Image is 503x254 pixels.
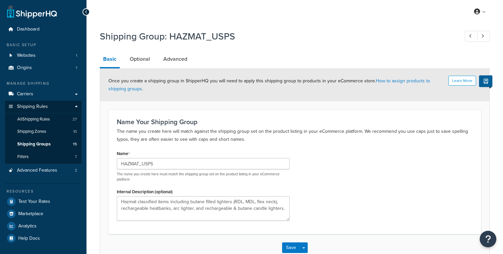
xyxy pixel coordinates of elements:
[117,196,290,221] textarea: Hazmat classified items including butane filled lighters (RDL, MDL, flex neck), rechargeable heat...
[76,65,77,71] span: 1
[17,154,29,160] span: Filters
[5,189,82,194] div: Resources
[5,101,82,164] li: Shipping Rules
[5,42,82,48] div: Basic Setup
[5,49,82,62] li: Websites
[160,51,191,67] a: Advanced
[5,113,82,126] a: AllShipping Rules27
[5,220,82,232] a: Analytics
[17,129,46,134] span: Shipping Zones
[117,127,473,143] p: The name you create here will match against the shipping group set on the product listing in your...
[75,154,77,160] span: 7
[117,151,130,156] label: Name
[5,138,82,150] a: Shipping Groups15
[5,126,82,138] li: Shipping Zones
[5,138,82,150] li: Shipping Groups
[5,62,82,74] li: Origins
[5,151,82,163] a: Filters7
[18,211,43,217] span: Marketplace
[5,81,82,86] div: Manage Shipping
[5,151,82,163] li: Filters
[17,141,51,147] span: Shipping Groups
[5,23,82,36] a: Dashboard
[73,117,77,122] span: 27
[5,232,82,244] a: Help Docs
[5,88,82,100] a: Carriers
[5,49,82,62] a: Websites1
[477,31,490,42] a: Next Record
[117,118,473,126] h3: Name Your Shipping Group
[108,77,430,92] span: Once you create a shipping group in ShipperHQ you will need to apply this shipping group to produ...
[18,199,50,205] span: Test Your Rates
[17,27,40,32] span: Dashboard
[100,30,452,43] h1: Shipping Group: HAZMAT_USPS
[18,223,37,229] span: Analytics
[76,53,77,58] span: 1
[117,189,173,194] label: Internal Description (optional)
[17,91,33,97] span: Carriers
[75,168,77,173] span: 2
[17,117,50,122] span: All Shipping Rules
[73,129,77,134] span: 10
[480,231,496,247] button: Open Resource Center
[5,196,82,208] a: Test Your Rates
[282,242,300,253] button: Save
[5,101,82,113] a: Shipping Rules
[126,51,153,67] a: Optional
[5,164,82,177] a: Advanced Features2
[465,31,478,42] a: Previous Record
[17,104,48,110] span: Shipping Rules
[5,208,82,220] a: Marketplace
[100,51,120,68] a: Basic
[73,141,77,147] span: 15
[17,65,32,71] span: Origins
[17,53,36,58] span: Websites
[18,236,40,241] span: Help Docs
[5,126,82,138] a: Shipping Zones10
[17,168,57,173] span: Advanced Features
[117,172,290,182] p: The name you create here must match the shipping group set on the product listing in your eCommer...
[448,76,476,86] button: Learn More
[5,164,82,177] li: Advanced Features
[479,75,492,87] button: Show Help Docs
[5,62,82,74] a: Origins1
